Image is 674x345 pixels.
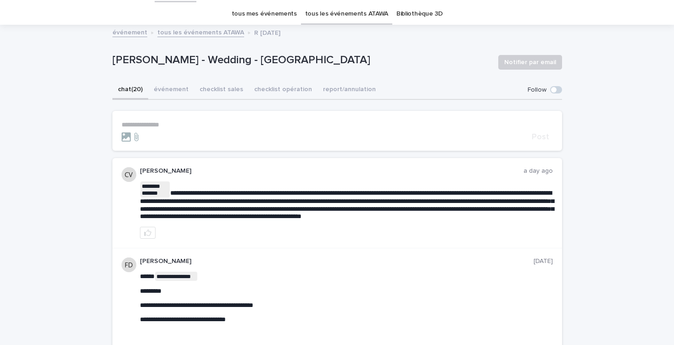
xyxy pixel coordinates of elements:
[112,54,491,67] p: [PERSON_NAME] - Wedding - [GEOGRAPHIC_DATA]
[140,227,156,239] button: like this post
[532,133,549,141] span: Post
[140,167,524,175] p: [PERSON_NAME]
[157,27,244,37] a: tous les événements ATAWA
[148,81,194,100] button: événement
[112,27,147,37] a: événement
[318,81,381,100] button: report/annulation
[528,86,546,94] p: Follow
[112,81,148,100] button: chat (20)
[249,81,318,100] button: checklist opération
[498,55,562,70] button: Notifier par email
[305,3,388,25] a: tous les événements ATAWA
[194,81,249,100] button: checklist sales
[504,58,556,67] span: Notifier par email
[232,3,297,25] a: tous mes événements
[396,3,442,25] a: Bibliothèque 3D
[140,257,534,265] p: [PERSON_NAME]
[528,133,553,141] button: Post
[534,257,553,265] p: [DATE]
[254,27,280,37] p: R [DATE]
[524,167,553,175] p: a day ago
